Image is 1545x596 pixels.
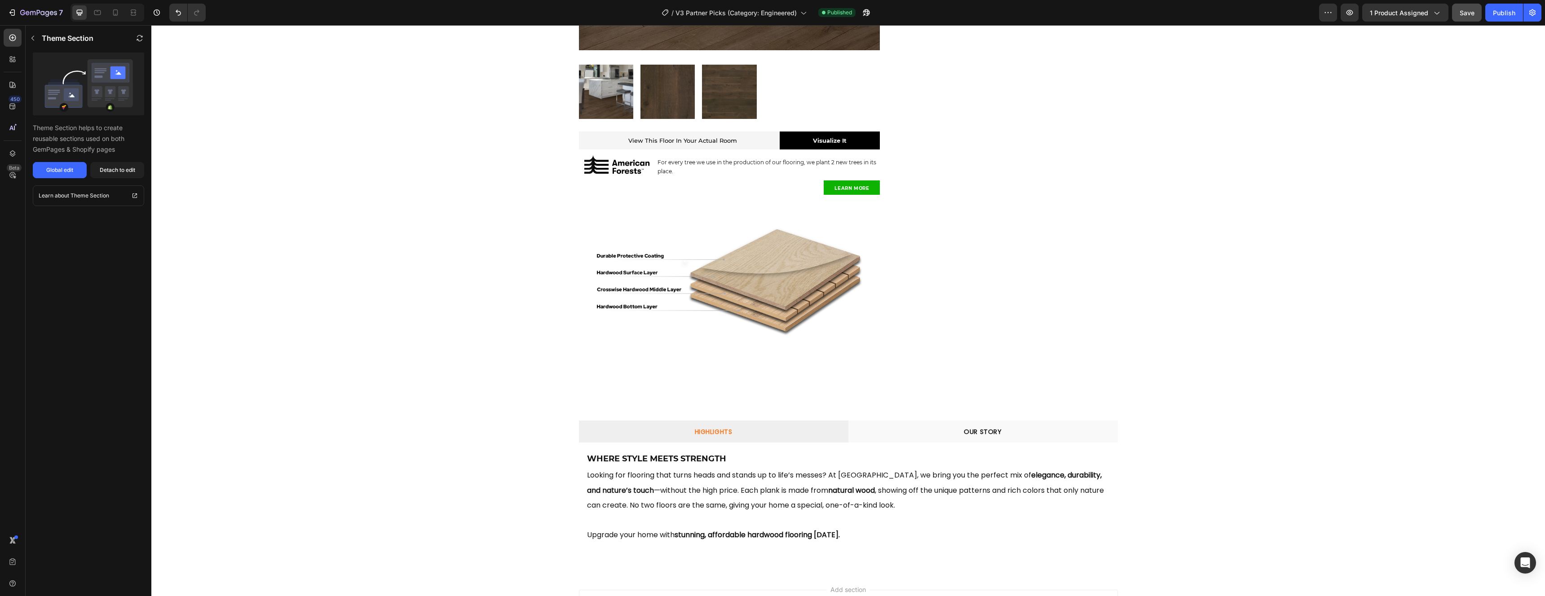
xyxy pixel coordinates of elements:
strong: natural wood [677,460,724,470]
strong: OUR STORY [812,402,850,411]
div: Global edit [46,166,73,174]
button: Global edit [33,162,87,178]
div: Open Intercom Messenger [1514,552,1536,574]
button: Detach to edit [90,162,144,178]
span: Add section [675,560,718,569]
span: Published [827,9,852,17]
iframe: Design area [151,25,1545,596]
span: Upgrade your home with [436,504,689,515]
div: 450 [9,96,22,103]
strong: stunning, affordable hardwood flooring [DATE]. [523,504,689,515]
span: For every tree we use in the production of our flooring, we plant 2 new trees in its place. [506,134,725,149]
span: View This Floor In Your Actual Room [477,112,586,119]
button: 1 product assigned [1362,4,1448,22]
strong: Where Style Meets Strength [436,429,575,438]
span: / [671,8,674,18]
span: Looking for flooring that turns heads and stands up to life’s messes? At [GEOGRAPHIC_DATA], we br... [436,445,954,485]
div: Detach to edit [100,166,135,174]
a: Learn about Theme Section [33,185,144,206]
img: gempages_474985365061502107-af96eb17-6f85-4937-8253-d524ec0e662c.png [428,128,502,153]
div: Publish [1493,8,1515,18]
button: 7 [4,4,67,22]
strong: elegance, durability, and nature’s touch [436,445,952,470]
button: Save [1452,4,1482,22]
strong: HIGHLIGHTS [543,402,581,411]
span: V3 Partner Picks (Category: Engineered) [675,8,797,18]
div: Beta [7,164,22,171]
span: Visualize It [662,112,695,119]
p: Theme Section [42,33,93,44]
span: Save [1460,9,1474,17]
strong: LEARN MORE [683,160,718,166]
div: Undo/Redo [169,4,206,22]
button: Publish [1485,4,1523,22]
p: Learn about [39,191,69,200]
span: 1 product assigned [1370,8,1428,18]
a: Visualize It [628,106,729,124]
p: Theme Section [71,191,109,200]
p: 7 [59,7,63,18]
p: Theme Section helps to create reusable sections used on both GemPages & Shopify pages [33,123,144,155]
img: Alt Image [428,177,729,327]
a: LEARN MORE [672,155,728,170]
